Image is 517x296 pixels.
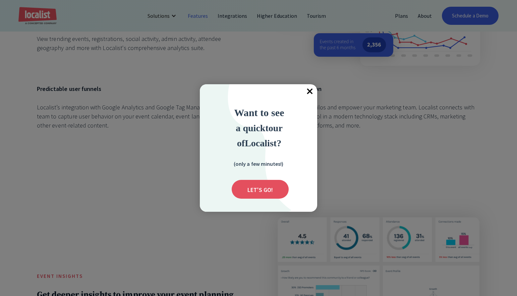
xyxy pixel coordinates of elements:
[234,160,283,167] strong: (only a few minutes!)
[216,105,303,150] div: Want to see a quick tour of Localist?
[265,123,273,133] strong: to
[302,84,317,99] span: ×
[302,84,317,99] div: Close popup
[245,138,281,148] strong: Localist?
[232,180,289,199] div: Submit
[236,123,265,133] span: a quick
[234,107,284,118] strong: Want to see
[225,159,292,168] div: (only a few minutes!)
